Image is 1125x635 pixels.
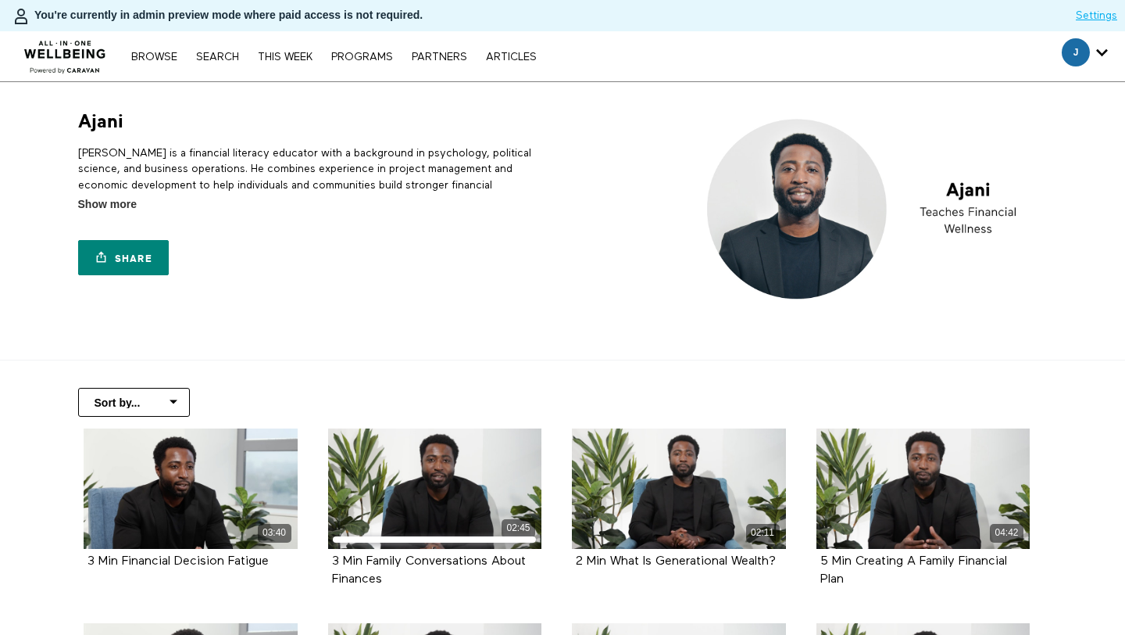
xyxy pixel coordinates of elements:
span: Show more [78,196,137,213]
p: [PERSON_NAME] is a financial literacy educator with a background in psychology, political science... [78,145,557,209]
a: Search [188,52,247,63]
a: Browse [123,52,185,63]
a: PARTNERS [404,52,475,63]
div: 04:42 [990,524,1023,542]
div: 03:40 [258,524,291,542]
a: 3 Min Financial Decision Fatigue [87,555,269,567]
a: ARTICLES [478,52,545,63]
h1: Ajani [78,109,123,134]
a: 5 Min Creating A Family Financial Plan 04:42 [816,429,1030,549]
a: 2 Min What Is Generational Wealth? 02:11 [572,429,786,549]
img: person-bdfc0eaa9744423c596e6e1c01710c89950b1dff7c83b5d61d716cfd8139584f.svg [12,7,30,26]
a: Settings [1076,8,1117,23]
a: 5 Min Creating A Family Financial Plan [820,555,1007,585]
div: Secondary [1050,31,1120,81]
a: Share [78,240,169,275]
a: 3 Min Financial Decision Fatigue 03:40 [84,429,298,549]
a: PROGRAMS [323,52,401,63]
a: THIS WEEK [250,52,320,63]
img: CARAVAN [18,29,112,76]
img: Ajani [694,109,1048,309]
div: 02:11 [746,524,780,542]
div: 02:45 [502,519,535,537]
nav: Primary [123,48,544,64]
a: 3 Min Family Conversations About Finances 02:45 [328,429,542,549]
a: 2 Min What Is Generational Wealth? [576,555,776,567]
a: 3 Min Family Conversations About Finances [332,555,526,585]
